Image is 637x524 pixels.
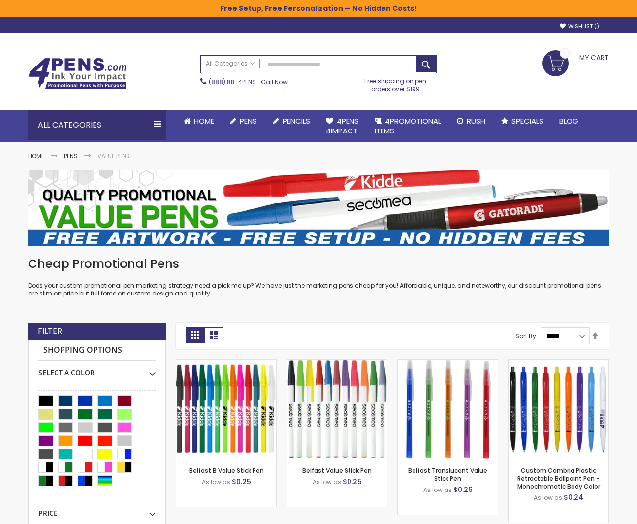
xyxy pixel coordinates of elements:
[28,110,166,140] div: All Categories
[202,478,230,486] span: As low as
[28,152,44,160] a: Home
[318,110,367,142] a: 4Pens4impact
[423,486,452,494] span: As low as
[511,116,543,126] span: Specials
[287,360,387,459] img: Belfast Value Stick Pen
[189,466,264,475] a: Belfast B Value Stick Pen
[517,466,600,491] a: Custom Cambria Plastic Retractable Ballpoint Pen - Monochromatic Body Color
[509,360,608,459] img: Custom Cambria Plastic Retractable Ballpoint Pen - Monochromatic Body Color
[354,73,437,93] div: Free shipping on pen orders over $199
[186,327,204,343] strong: Grid
[38,340,156,361] strong: Shopping Options
[453,485,473,494] span: $0.26
[534,493,562,502] span: As low as
[38,501,156,518] div: Price
[564,492,583,502] span: $0.24
[287,359,387,367] a: Belfast Value Stick Pen
[375,116,441,136] span: 4PROMOTIONAL ITEMS
[515,331,536,340] label: Sort By
[408,466,487,483] a: Belfast Translucent Value Stick Pen
[551,110,586,132] a: Blog
[467,116,485,126] span: Rush
[398,360,498,459] img: Belfast Translucent Value Stick Pen
[97,152,130,160] strong: Value Pens
[176,110,222,132] a: Home
[209,78,256,86] a: (888) 88-4PENS
[398,359,498,367] a: Belfast Translucent Value Stick Pen
[28,256,609,298] div: Does your custom promotional pen marketing strategy need a pick me up? We have just the marketing...
[559,116,578,126] span: Blog
[283,116,310,126] span: Pencils
[201,56,260,72] a: All Categories
[509,359,608,367] a: Custom Cambria Plastic Retractable Ballpoint Pen - Monochromatic Body Color
[209,78,289,86] span: - Call Now!
[176,359,276,367] a: Belfast B Value Stick Pen
[64,152,78,160] a: Pens
[302,466,372,475] a: Belfast Value Stick Pen
[265,110,318,132] a: Pencils
[38,326,62,337] strong: Filter
[28,170,609,246] img: Value Pens
[222,110,265,132] a: Pens
[28,58,127,89] img: 4Pens Custom Pens and Promotional Products
[560,23,599,30] a: Wishlist
[206,60,255,67] span: All Categories
[176,360,276,459] img: Belfast B Value Stick Pen
[326,116,359,136] span: 4Pens 4impact
[28,256,609,272] h1: Cheap Promotional Pens
[343,477,362,487] span: $0.25
[240,116,257,126] span: Pens
[194,116,214,126] span: Home
[449,110,493,132] a: Rush
[367,110,449,142] a: 4PROMOTIONALITEMS
[232,477,251,487] span: $0.25
[313,478,341,486] span: As low as
[38,361,156,378] div: Select A Color
[493,110,551,132] a: Specials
